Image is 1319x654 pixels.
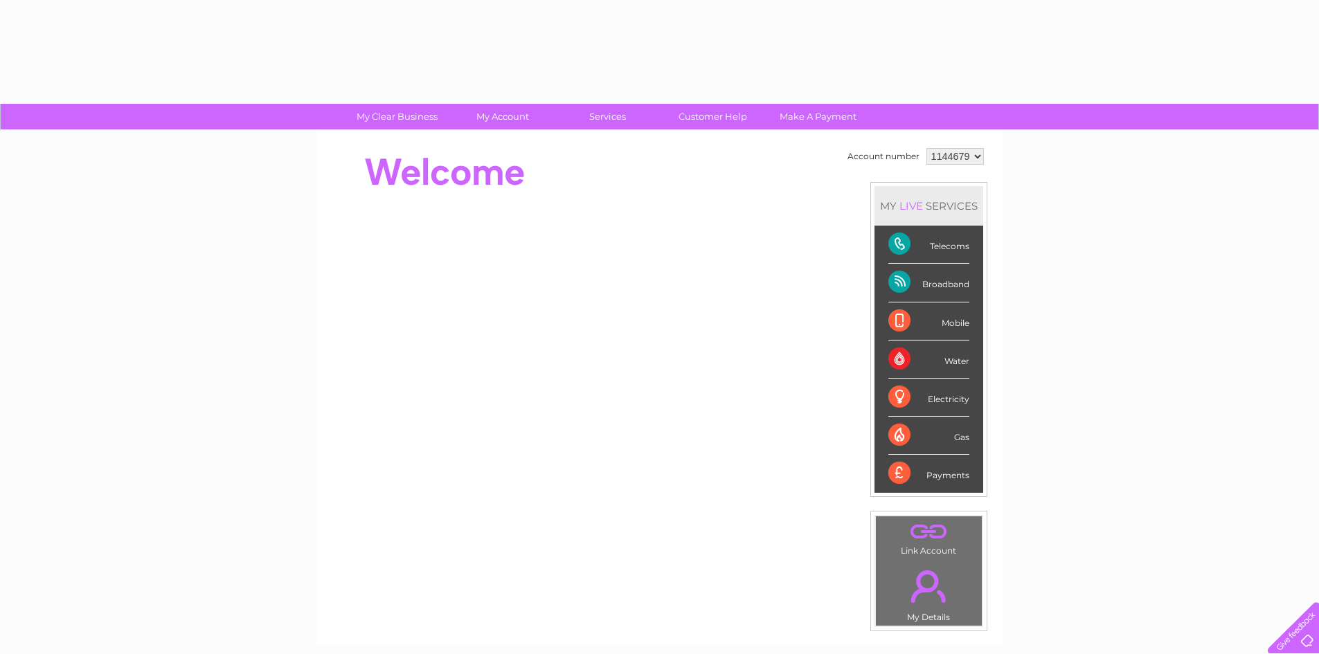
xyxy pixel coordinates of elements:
[888,340,969,379] div: Water
[874,186,983,226] div: MY SERVICES
[445,104,559,129] a: My Account
[550,104,665,129] a: Services
[761,104,875,129] a: Make A Payment
[875,558,982,626] td: My Details
[888,455,969,492] div: Payments
[888,379,969,417] div: Electricity
[888,226,969,264] div: Telecoms
[844,145,923,168] td: Account number
[340,104,454,129] a: My Clear Business
[897,199,926,212] div: LIVE
[888,264,969,302] div: Broadband
[879,562,978,610] a: .
[656,104,770,129] a: Customer Help
[888,302,969,340] div: Mobile
[888,417,969,455] div: Gas
[879,520,978,544] a: .
[875,516,982,559] td: Link Account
